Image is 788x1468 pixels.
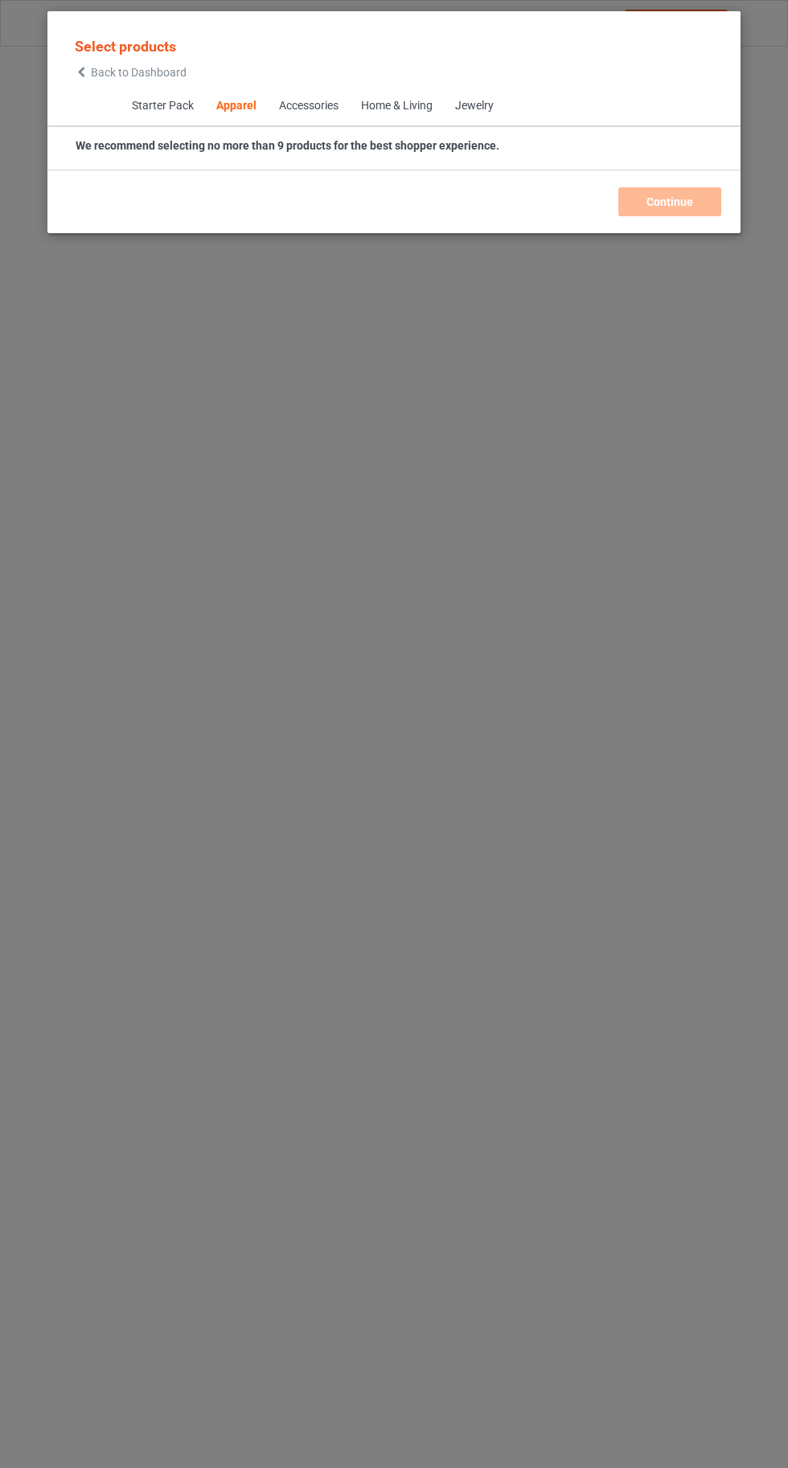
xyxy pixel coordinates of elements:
[215,98,256,114] div: Apparel
[278,98,338,114] div: Accessories
[454,98,493,114] div: Jewelry
[91,66,187,79] span: Back to Dashboard
[360,98,432,114] div: Home & Living
[76,139,499,152] strong: We recommend selecting no more than 9 products for the best shopper experience.
[75,38,176,55] span: Select products
[120,87,204,125] span: Starter Pack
